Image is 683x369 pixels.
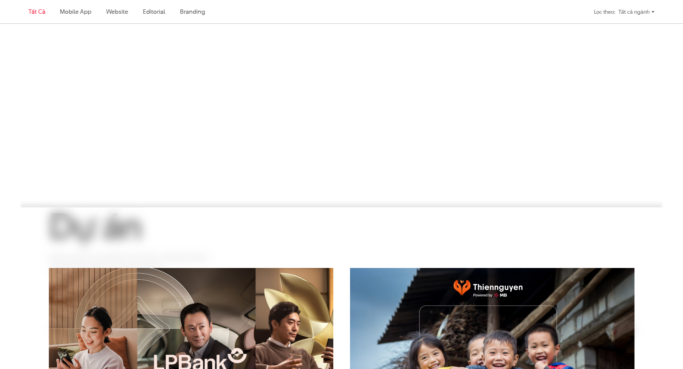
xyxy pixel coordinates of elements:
[49,207,233,246] h1: Dự án
[594,6,615,18] div: Lọc theo:
[143,7,165,16] a: Editorial
[28,7,45,16] a: Tất cả
[618,6,655,18] div: Tất cả ngành
[60,7,91,16] a: Mobile app
[180,7,205,16] a: Branding
[106,7,128,16] a: Website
